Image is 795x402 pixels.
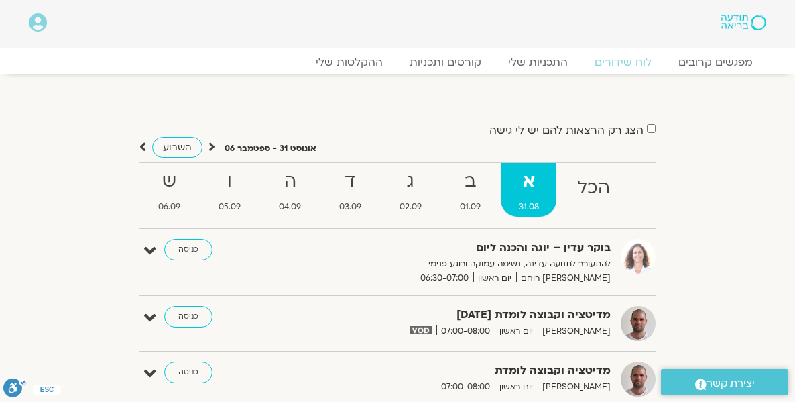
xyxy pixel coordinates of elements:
[201,200,259,214] span: 05.09
[559,173,627,203] strong: הכל
[261,200,319,214] span: 04.09
[141,200,198,214] span: 06.09
[322,163,379,217] a: ד03.09
[261,163,319,217] a: ה04.09
[141,163,198,217] a: ש06.09
[516,271,611,285] span: [PERSON_NAME] רוחם
[201,166,259,197] strong: ו
[29,56,766,69] nav: Menu
[559,163,627,217] a: הכל
[201,163,259,217] a: ו05.09
[322,306,611,324] strong: מדיטציה וקבוצה לומדת [DATE]
[322,166,379,197] strong: ד
[581,56,665,69] a: לוח שידורים
[707,374,755,393] span: יצירת קשר
[436,324,495,338] span: 07:00-08:00
[489,124,644,136] label: הצג רק הרצאות להם יש לי גישה
[141,166,198,197] strong: ש
[396,56,495,69] a: קורסים ותכניות
[538,380,611,394] span: [PERSON_NAME]
[495,56,581,69] a: התכניות שלי
[302,56,396,69] a: ההקלטות שלי
[261,166,319,197] strong: ה
[495,324,538,338] span: יום ראשון
[442,163,498,217] a: ב01.09
[665,56,766,69] a: מפגשים קרובים
[225,142,316,156] p: אוגוסט 31 - ספטמבר 06
[538,324,611,338] span: [PERSON_NAME]
[442,200,498,214] span: 01.09
[495,380,538,394] span: יום ראשון
[436,380,495,394] span: 07:00-08:00
[382,163,440,217] a: ג02.09
[164,362,212,383] a: כניסה
[322,362,611,380] strong: מדיטציה וקבוצה לומדת
[473,271,516,285] span: יום ראשון
[164,239,212,260] a: כניסה
[501,200,556,214] span: 31.08
[164,306,212,328] a: כניסה
[152,137,202,158] a: השבוע
[322,200,379,214] span: 03.09
[322,257,611,271] p: להתעורר לתנועה עדינה, נשימה עמוקה ורוגע פנימי
[442,166,498,197] strong: ב
[322,239,611,257] strong: בוקר עדין – יוגה והכנה ליום
[501,163,556,217] a: א31.08
[410,326,432,334] img: vodicon
[661,369,788,395] a: יצירת קשר
[163,141,192,154] span: השבוע
[501,166,556,197] strong: א
[382,166,440,197] strong: ג
[382,200,440,214] span: 02.09
[416,271,473,285] span: 06:30-07:00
